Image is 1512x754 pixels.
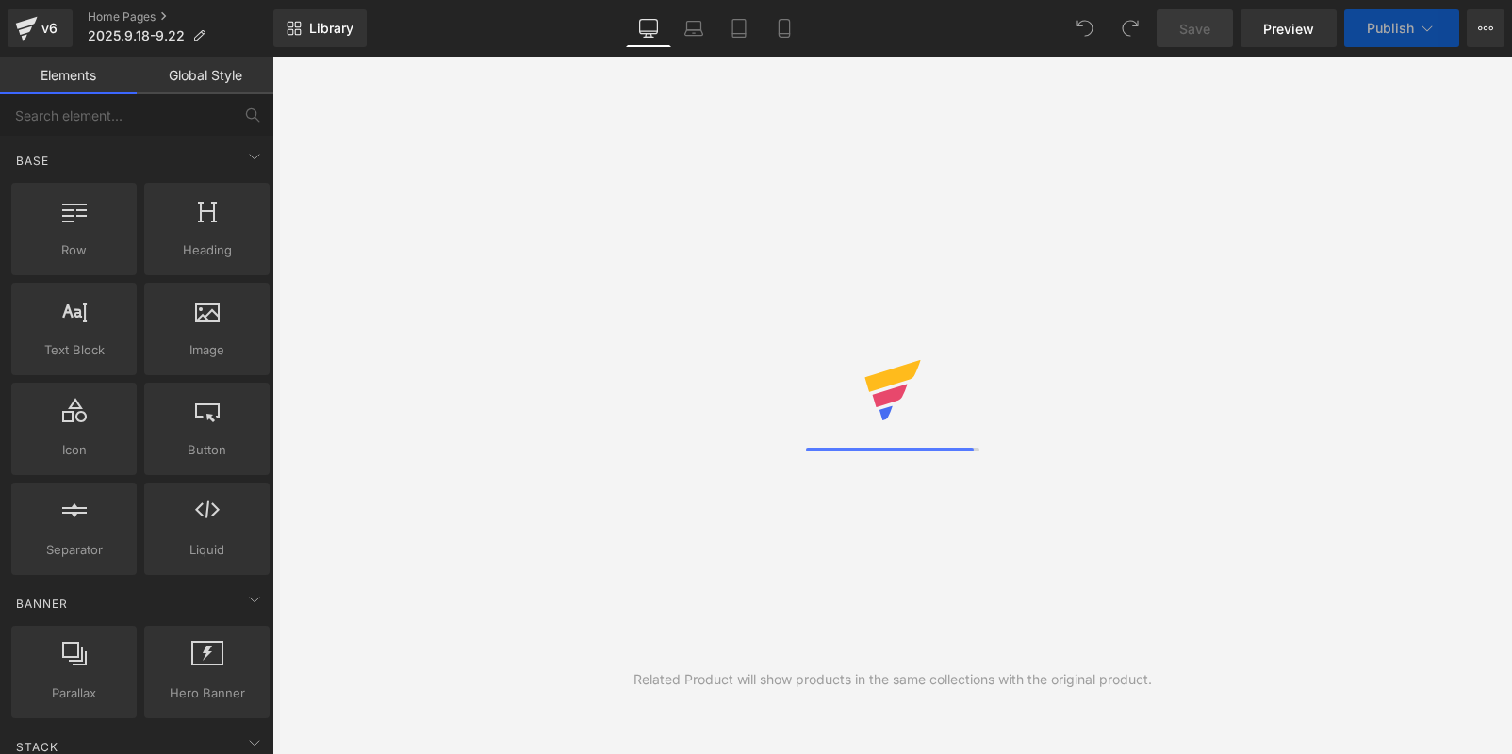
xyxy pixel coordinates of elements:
span: Publish [1367,21,1414,36]
span: Liquid [150,540,264,560]
button: Redo [1111,9,1149,47]
span: 2025.9.18-9.22 [88,28,185,43]
span: Icon [17,440,131,460]
a: Laptop [671,9,716,47]
a: Tablet [716,9,762,47]
a: New Library [273,9,367,47]
span: Button [150,440,264,460]
a: Preview [1241,9,1337,47]
span: Base [14,152,51,170]
span: Preview [1263,19,1314,39]
span: Text Block [17,340,131,360]
span: Row [17,240,131,260]
span: Image [150,340,264,360]
button: More [1467,9,1504,47]
div: v6 [38,16,61,41]
a: Desktop [626,9,671,47]
div: Related Product will show products in the same collections with the original product. [633,669,1152,690]
a: Home Pages [88,9,273,25]
span: Library [309,20,353,37]
span: Hero Banner [150,683,264,703]
span: Parallax [17,683,131,703]
a: v6 [8,9,73,47]
button: Undo [1066,9,1104,47]
span: Save [1179,19,1210,39]
span: Heading [150,240,264,260]
a: Mobile [762,9,807,47]
span: Banner [14,595,70,613]
button: Publish [1344,9,1459,47]
a: Global Style [137,57,273,94]
span: Separator [17,540,131,560]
